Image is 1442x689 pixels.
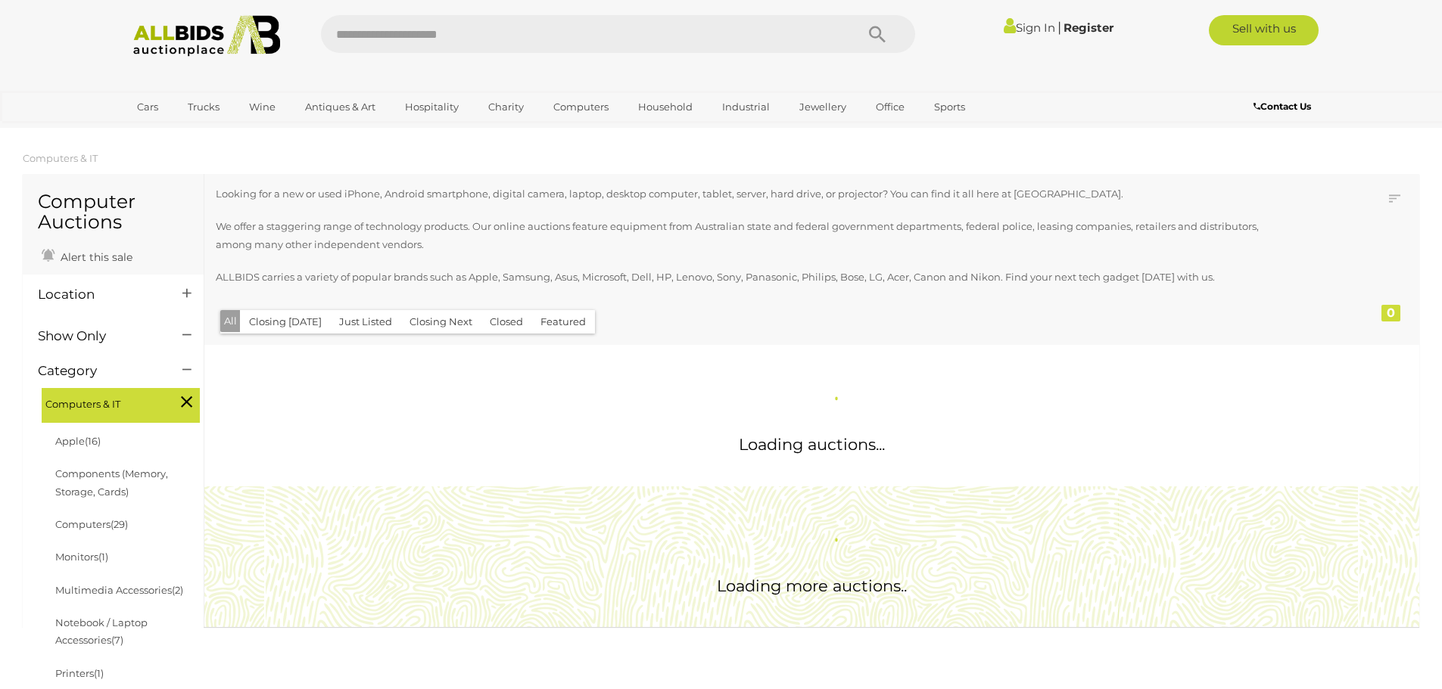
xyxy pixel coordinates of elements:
span: Loading more auctions.. [717,576,907,595]
a: Sports [924,95,975,119]
button: Just Listed [330,310,401,334]
a: Printers(1) [55,667,104,679]
button: Closing [DATE] [240,310,331,334]
a: Jewellery [790,95,856,119]
a: Sell with us [1209,15,1319,45]
span: (7) [111,634,123,646]
p: Looking for a new or used iPhone, Android smartphone, digital camera, laptop, desktop computer, t... [216,185,1297,203]
a: Apple(16) [55,435,101,447]
a: Charity [478,95,534,119]
span: (1) [94,667,104,679]
a: Household [628,95,702,119]
a: Notebook / Laptop Accessories(7) [55,616,148,646]
a: Hospitality [395,95,469,119]
a: Computers & IT [23,152,98,164]
h4: Category [38,364,160,378]
span: (16) [85,435,101,447]
h4: Location [38,287,160,302]
span: (29) [111,518,128,530]
a: Contact Us [1254,98,1315,115]
button: All [220,310,241,332]
span: | [1057,19,1061,36]
span: (2) [172,584,183,596]
a: Office [866,95,914,119]
a: Multimedia Accessories(2) [55,584,183,596]
a: Sign In [1004,20,1055,35]
a: Trucks [178,95,229,119]
span: Loading auctions... [739,435,885,454]
a: Alert this sale [38,244,136,267]
button: Closing Next [400,310,481,334]
p: ALLBIDS carries a variety of popular brands such as Apple, Samsung, Asus, Microsoft, Dell, HP, Le... [216,268,1297,286]
button: Search [839,15,915,53]
h4: Show Only [38,329,160,343]
a: [GEOGRAPHIC_DATA] [127,119,254,144]
a: Monitors(1) [55,551,108,563]
span: Alert this sale [57,250,132,264]
a: Computers(29) [55,518,128,530]
a: Register [1064,20,1113,35]
a: Wine [239,95,285,119]
a: Components (Memory, Storage, Cards) [55,467,168,497]
a: Industrial [712,95,780,119]
img: Allbids.com.au [125,15,289,57]
button: Featured [531,310,595,334]
p: We offer a staggering range of technology products. Our online auctions feature equipment from Au... [216,218,1297,253]
a: Antiques & Art [295,95,385,119]
span: (1) [98,551,108,563]
h1: Computer Auctions [38,191,188,233]
b: Contact Us [1254,101,1311,112]
a: Computers [543,95,618,119]
span: Computers & IT [45,392,159,413]
a: Cars [127,95,168,119]
button: Closed [481,310,532,334]
div: 0 [1381,305,1400,321]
